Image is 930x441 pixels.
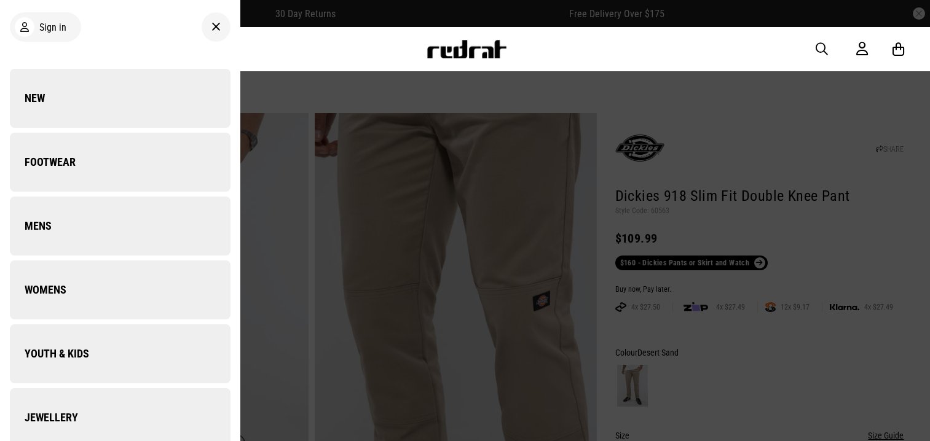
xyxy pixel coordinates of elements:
[10,133,231,192] a: Footwear Company
[39,21,66,33] span: Sign in
[10,283,66,297] span: Womens
[10,219,52,233] span: Mens
[426,40,507,58] img: Redrat logo
[10,346,89,361] span: Youth & Kids
[10,91,45,106] span: New
[10,197,231,256] a: Mens Company
[120,43,230,153] img: Company
[10,260,231,319] a: Womens Company
[120,299,230,408] img: Company
[120,171,230,281] img: Company
[10,155,76,170] span: Footwear
[10,69,231,128] a: New Company
[120,107,230,217] img: Company
[120,235,230,345] img: Company
[10,410,78,425] span: Jewellery
[10,324,231,383] a: Youth & Kids Company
